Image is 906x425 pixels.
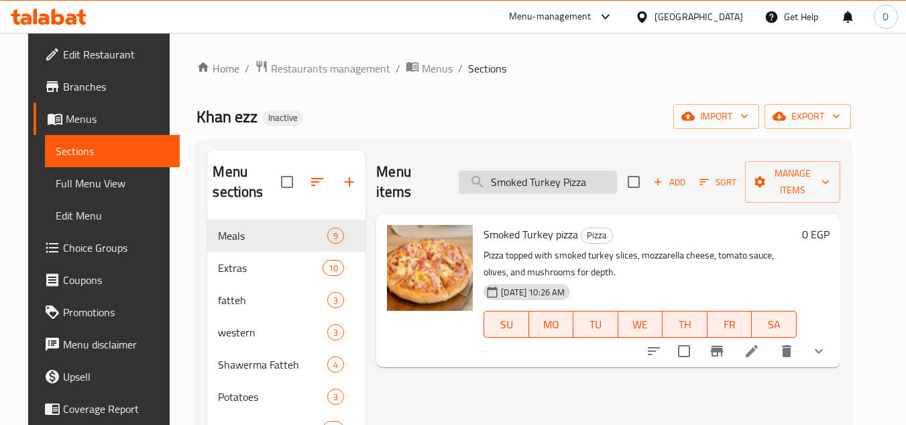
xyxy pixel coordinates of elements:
[63,272,169,288] span: Coupons
[771,335,803,367] button: delete
[573,311,618,338] button: TU
[34,232,180,264] a: Choice Groups
[459,171,617,194] input: search
[752,311,797,338] button: SA
[63,401,169,417] span: Coverage Report
[34,38,180,70] a: Edit Restaurant
[684,108,748,125] span: import
[328,294,343,307] span: 3
[45,199,180,232] a: Edit Menu
[327,228,344,244] div: items
[218,357,327,373] span: Shawerma Fatteh
[713,315,747,334] span: FR
[263,112,303,124] span: Inactive
[490,315,523,334] span: SU
[63,336,169,352] span: Menu disclaimer
[745,161,840,203] button: Manage items
[218,324,327,340] div: western
[327,389,344,405] div: items
[691,172,745,193] span: Sort items
[271,60,390,77] span: Restaurants management
[328,326,343,339] span: 3
[328,391,343,404] span: 3
[34,264,180,296] a: Coupons
[327,357,344,373] div: items
[56,175,169,191] span: Full Menu View
[651,175,687,190] span: Add
[263,110,303,126] div: Inactive
[34,361,180,393] a: Upsell
[765,104,851,129] button: export
[66,111,169,127] span: Menus
[620,168,648,196] span: Select section
[775,108,840,125] span: export
[207,381,365,413] div: Potatoes3
[196,60,239,77] a: Home
[45,135,180,167] a: Sections
[323,260,344,276] div: items
[670,337,698,365] span: Select to update
[245,60,249,77] li: /
[63,304,169,320] span: Promotions
[376,162,442,202] h2: Menu items
[668,315,702,334] span: TH
[509,9,591,25] div: Menu-management
[802,225,830,244] h6: 0 EGP
[323,262,343,275] span: 10
[255,60,390,77] a: Restaurants management
[207,348,365,381] div: Shawerma Fatteh4
[663,311,707,338] button: TH
[406,60,453,77] a: Menus
[624,315,658,334] span: WE
[529,311,574,338] button: MO
[34,296,180,328] a: Promotions
[883,9,889,24] span: D
[696,172,740,193] button: Sort
[581,228,613,244] div: Pizza
[45,167,180,199] a: Full Menu View
[301,166,333,198] span: Sort sections
[56,207,169,224] span: Edit Menu
[701,335,733,367] button: Branch-specific-item
[756,165,830,199] span: Manage items
[196,60,850,77] nav: breadcrumb
[213,162,281,202] h2: Menu sections
[422,60,453,77] span: Menus
[218,292,327,308] span: fatteh
[581,228,612,243] span: Pizza
[327,324,344,340] div: items
[673,104,759,129] button: import
[34,393,180,425] a: Coverage Report
[396,60,400,77] li: /
[328,359,343,371] span: 4
[618,311,663,338] button: WE
[218,228,327,244] span: Meals
[327,292,344,308] div: items
[218,260,323,276] div: Extras
[811,343,827,359] svg: Show Choices
[63,369,169,385] span: Upsell
[63,79,169,95] span: Branches
[534,315,569,334] span: MO
[655,9,743,24] div: [GEOGRAPHIC_DATA]
[207,220,365,252] div: Meals9
[333,166,365,198] button: Add section
[387,225,473,311] img: Smoked Turkey pizza
[648,172,691,193] button: Add
[56,143,169,159] span: Sections
[803,335,835,367] button: show more
[207,284,365,316] div: fatteh3
[484,311,528,338] button: SU
[63,46,169,62] span: Edit Restaurant
[484,224,578,244] span: Smoked Turkey pizza
[273,168,301,196] span: Select all sections
[757,315,791,334] span: SA
[196,101,258,132] span: Khan ezz
[707,311,752,338] button: FR
[218,389,327,405] span: Potatoes
[34,103,180,135] a: Menus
